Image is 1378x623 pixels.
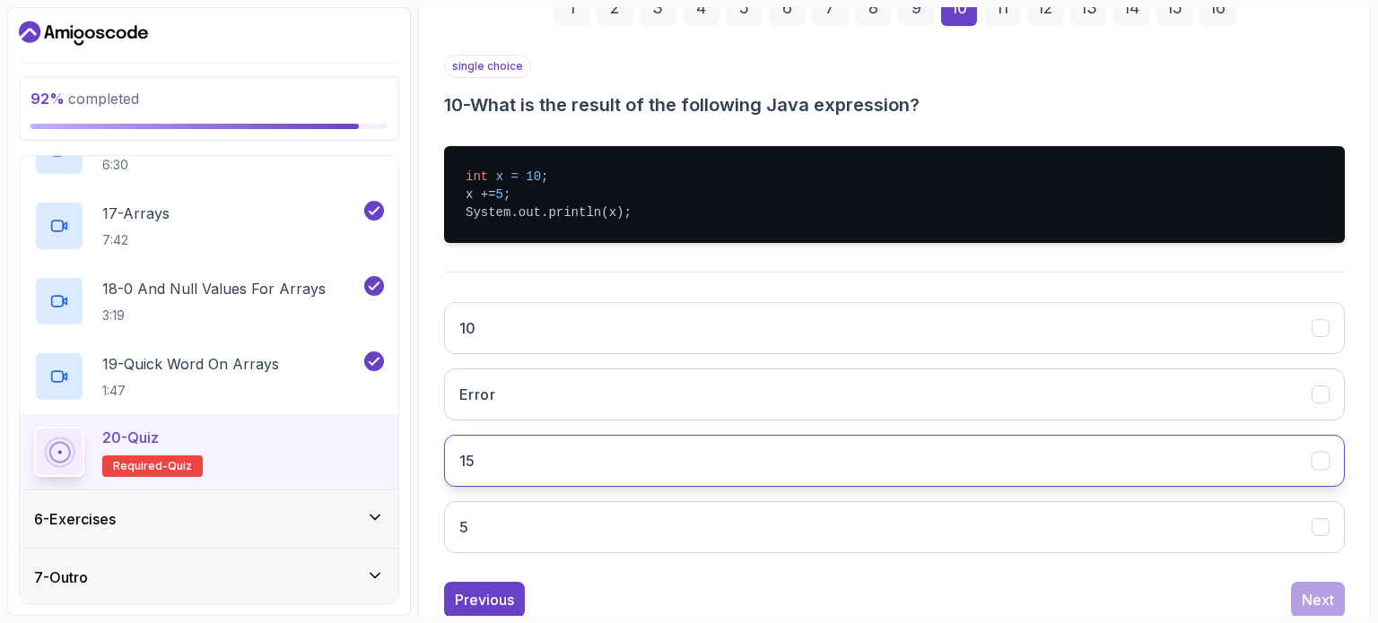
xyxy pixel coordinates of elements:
span: x [496,169,503,184]
p: 20 - Quiz [102,427,159,448]
button: 18-0 And Null Values For Arrays3:19 [34,276,384,326]
span: = [510,169,518,184]
h3: 6 - Exercises [34,508,116,530]
p: 7:42 [102,231,170,249]
h3: 7 - Outro [34,567,88,588]
button: 19-Quick Word On Arrays1:47 [34,351,384,402]
button: Previous [444,582,525,618]
span: 5 [496,187,503,202]
p: 18 - 0 And Null Values For Arrays [102,278,326,299]
button: 7-Outro [20,549,398,606]
button: 5 [444,501,1345,553]
p: 17 - Arrays [102,203,170,224]
button: 15 [444,435,1345,487]
button: 6-Exercises [20,490,398,548]
h3: Error [459,384,495,405]
span: 10 [526,169,541,184]
p: 1:47 [102,382,279,400]
div: Previous [455,589,514,610]
span: 92 % [31,90,65,108]
p: single choice [444,55,531,78]
a: Dashboard [19,19,148,48]
span: Required- [113,459,168,473]
p: 3:19 [102,307,326,324]
h3: 5 [459,516,468,538]
button: Next [1291,582,1345,618]
p: 19 - Quick Word On Arrays [102,353,279,375]
pre: ; x += ; System.out.println(x); [444,146,1345,243]
button: 17-Arrays7:42 [34,201,384,251]
button: 20-QuizRequired-quiz [34,427,384,477]
h3: 15 [459,450,475,472]
h3: 10 - What is the result of the following Java expression? [444,92,1345,117]
button: Error [444,368,1345,420]
h3: 10 [459,317,476,339]
span: int [466,169,488,184]
div: Next [1302,589,1334,610]
p: 6:30 [102,156,361,174]
button: 10 [444,302,1345,354]
span: completed [31,90,139,108]
span: quiz [168,459,192,473]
